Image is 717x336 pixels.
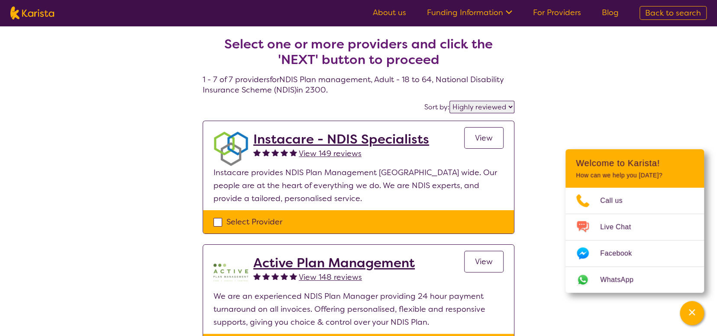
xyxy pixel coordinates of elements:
[262,272,270,280] img: fullstar
[680,301,704,325] button: Channel Menu
[203,16,514,95] h4: 1 - 7 of 7 providers for NDIS Plan management , Adult - 18 to 64 , National Disability Insurance ...
[271,149,279,156] img: fullstar
[602,7,619,18] a: Blog
[213,131,248,166] img: obkhna0zu27zdd4ubuus.png
[253,255,415,271] a: Active Plan Management
[253,131,429,147] a: Instacare - NDIS Specialists
[10,6,54,19] img: Karista logo
[253,149,261,156] img: fullstar
[464,127,504,149] a: View
[424,102,449,112] label: Sort by:
[299,147,362,160] a: View 149 reviews
[600,194,633,207] span: Call us
[600,247,642,260] span: Facebook
[213,290,504,329] p: We are an experienced NDIS Plan Manager providing 24 hour payment turnaround on all invoices. Off...
[565,267,704,293] a: Web link opens in a new tab.
[464,251,504,272] a: View
[290,149,297,156] img: fullstar
[271,272,279,280] img: fullstar
[281,272,288,280] img: fullstar
[299,272,362,282] span: View 148 reviews
[600,221,641,234] span: Live Chat
[533,7,581,18] a: For Providers
[565,188,704,293] ul: Choose channel
[427,7,512,18] a: Funding Information
[299,148,362,159] span: View 149 reviews
[645,8,701,18] span: Back to search
[281,149,288,156] img: fullstar
[373,7,406,18] a: About us
[576,172,694,179] p: How can we help you [DATE]?
[262,149,270,156] img: fullstar
[475,133,493,143] span: View
[253,272,261,280] img: fullstar
[213,36,504,67] h2: Select one or more providers and click the 'NEXT' button to proceed
[213,166,504,205] p: Instacare provides NDIS Plan Management [GEOGRAPHIC_DATA] wide. Our people are at the heart of ev...
[600,273,644,286] span: WhatsApp
[213,255,248,290] img: pypzb5qm7jexfhutod0x.png
[565,149,704,293] div: Channel Menu
[576,158,694,168] h2: Welcome to Karista!
[299,271,362,284] a: View 148 reviews
[475,256,493,267] span: View
[290,272,297,280] img: fullstar
[639,6,707,20] a: Back to search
